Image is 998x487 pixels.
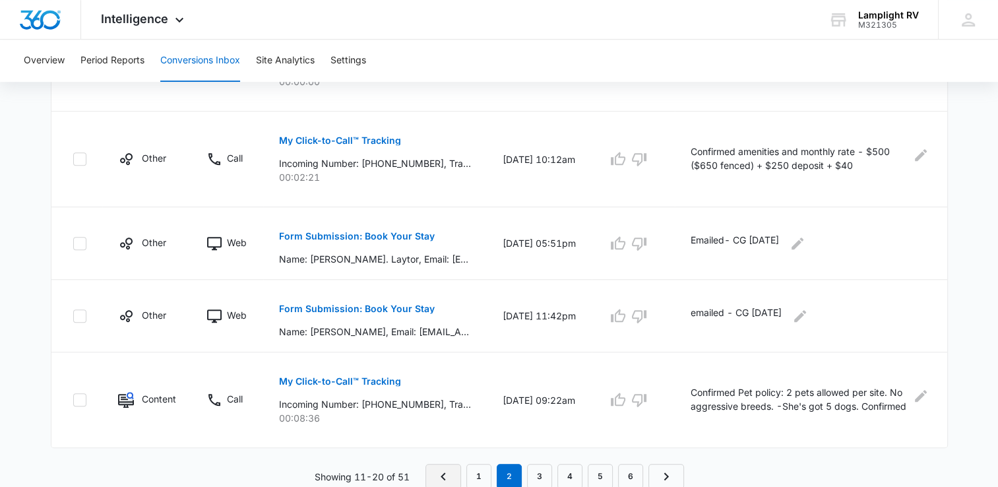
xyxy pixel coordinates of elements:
[80,40,144,82] button: Period Reports
[142,151,166,165] p: Other
[790,306,811,327] button: Edit Comments
[916,385,925,406] button: Edit Comments
[279,125,401,156] button: My Click-to-Call™ Tracking
[279,397,471,411] p: Incoming Number: [PHONE_NUMBER], Tracking Number: [PHONE_NUMBER], Ring To: [PHONE_NUMBER], Caller...
[487,352,592,448] td: [DATE] 09:22am
[279,377,401,386] p: My Click-to-Call™ Tracking
[279,293,435,325] button: Form Submission: Book Your Stay
[787,233,808,254] button: Edit Comments
[279,136,401,145] p: My Click-to-Call™ Tracking
[227,392,243,406] p: Call
[279,411,471,425] p: 00:08:36
[279,304,435,313] p: Form Submission: Book Your Stay
[858,20,919,30] div: account id
[142,236,166,249] p: Other
[279,220,435,252] button: Form Submission: Book Your Stay
[279,232,435,241] p: Form Submission: Book Your Stay
[691,385,908,415] p: Confirmed Pet policy: 2 pets allowed per site. No aggressive breeds. -She's got 5 dogs. Confirmed...
[101,12,168,26] span: Intelligence
[279,366,401,397] button: My Click-to-Call™ Tracking
[858,10,919,20] div: account name
[142,308,166,322] p: Other
[315,470,410,484] p: Showing 11-20 of 51
[279,156,471,170] p: Incoming Number: [PHONE_NUMBER], Tracking Number: [PHONE_NUMBER], Ring To: [PHONE_NUMBER], Caller...
[24,40,65,82] button: Overview
[279,170,471,184] p: 00:02:21
[227,308,247,322] p: Web
[691,145,908,174] p: Confirmed amenities and monthly rate - $500 ($650 fenced) + $250 deposit + $40 background check (...
[691,306,782,327] p: emailed - CG [DATE]
[227,236,247,249] p: Web
[279,325,471,339] p: Name: [PERSON_NAME], Email: [EMAIL_ADDRESS][DOMAIN_NAME], Phone: [PHONE_NUMBER], How can we help?...
[487,280,592,352] td: [DATE] 11:42pm
[691,233,779,254] p: Emailed- CG [DATE]
[160,40,240,82] button: Conversions Inbox
[916,145,925,166] button: Edit Comments
[227,151,243,165] p: Call
[330,40,366,82] button: Settings
[279,252,471,266] p: Name: [PERSON_NAME]. Laytor, Email: [EMAIL_ADDRESS][DOMAIN_NAME], Phone: null, How can we help?: ...
[487,207,592,280] td: [DATE] 05:51pm
[142,392,175,406] p: Content
[487,112,592,207] td: [DATE] 10:12am
[256,40,315,82] button: Site Analytics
